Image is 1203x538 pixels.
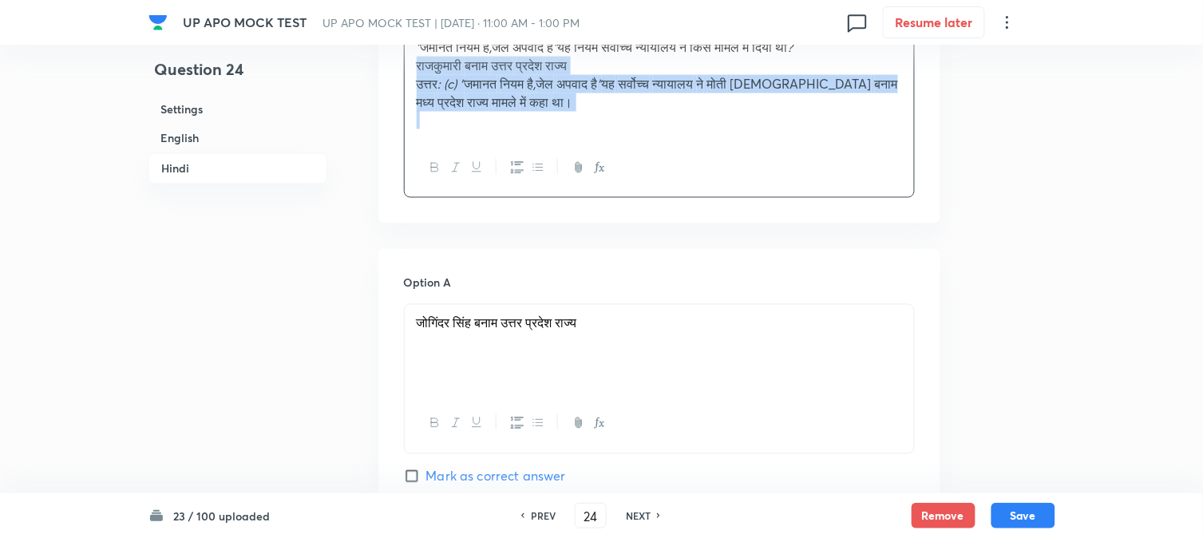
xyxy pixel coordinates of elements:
span: UP APO MOCK TEST | [DATE] · 11:00 AM - 1:00 PM [323,15,580,30]
span: जेल [536,75,554,92]
span: UP APO MOCK TEST [183,14,307,30]
span: प्रदेश [526,314,552,331]
span: यह [602,75,615,92]
span: [DEMOGRAPHIC_DATA] [730,75,872,92]
span: कहा [530,93,549,110]
span: नियम [501,75,524,92]
span: मामले [715,38,740,55]
span: था। [552,93,573,110]
h6: 23 / 100 uploaded [174,508,271,524]
span: है [528,75,534,92]
span: में [520,93,527,110]
h6: Hindi [148,153,327,184]
em: , [490,38,493,55]
span: सर्वोच्च [619,75,650,92]
span: राज्य [546,57,568,73]
button: Remove [912,503,975,528]
span: बनाम [475,314,498,331]
em: , [534,75,536,92]
span: राज्य [468,93,489,110]
span: उत्तर [492,57,513,73]
h6: Settings [148,94,327,124]
span: जमानत [421,38,453,55]
span: Mark as correct answer [426,467,566,486]
span: किस [691,38,712,55]
span: प्रदेश [516,57,543,73]
span: राजकुमारी [417,57,462,73]
span: उत्तर [417,75,438,92]
h6: PREV [531,508,556,523]
h6: NEXT [626,508,651,523]
span: जोगिंदर [417,314,450,331]
img: Company Logo [148,13,168,32]
span: मामले [493,93,517,110]
span: ने [697,75,704,92]
a: Company Logo [148,13,171,32]
span: था [776,38,788,55]
em: " [554,38,558,55]
span: ने [680,38,687,55]
span: है [484,38,490,55]
span: राज्य [556,314,577,331]
span: उत्तर [501,314,523,331]
em: " [598,75,602,92]
em: ? [788,38,793,55]
span: बनाम [465,57,489,73]
span: न्यायालय [636,38,677,55]
span: बनाम [875,75,898,92]
h6: English [148,124,327,153]
span: अपवाद [513,38,544,55]
span: जेल [493,38,510,55]
span: है [592,75,598,92]
h4: Question 24 [148,57,327,94]
span: अपवाद [557,75,588,92]
span: जमानत [465,75,497,92]
em: " [417,38,421,55]
span: सिंह [453,314,472,331]
em: : (c) " [438,75,465,92]
span: मोती [707,75,727,92]
span: प्रदेश [438,93,465,110]
span: दिया [753,38,773,55]
span: न्यायालय [653,75,694,92]
span: सर्वोच्च [602,38,633,55]
span: मध्य [417,93,435,110]
span: नियम [457,38,481,55]
button: Save [991,503,1055,528]
span: यह [558,38,572,55]
button: Resume later [883,6,985,38]
span: में [743,38,750,55]
span: नियम [575,38,599,55]
span: है [548,38,554,55]
h6: Option A [404,275,915,291]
